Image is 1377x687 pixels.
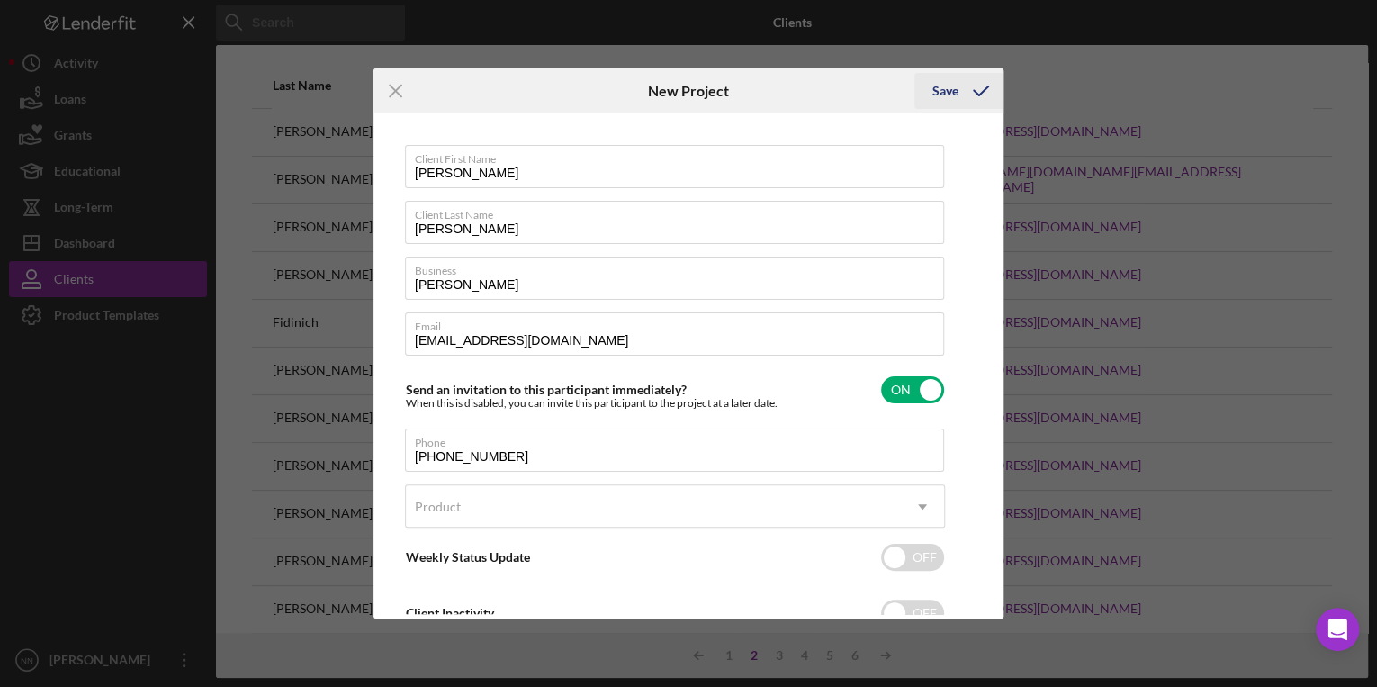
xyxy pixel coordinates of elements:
[415,429,944,449] label: Phone
[415,313,944,333] label: Email
[415,146,944,166] label: Client First Name
[415,258,944,277] label: Business
[1316,608,1359,651] div: Open Intercom Messenger
[932,73,958,109] div: Save
[648,83,729,99] h6: New Project
[914,73,1003,109] button: Save
[406,605,494,620] label: Client Inactivity
[415,500,461,514] div: Product
[406,397,778,410] div: When this is disabled, you can invite this participant to the project at a later date.
[406,549,530,565] label: Weekly Status Update
[406,382,687,397] label: Send an invitation to this participant immediately?
[415,202,944,221] label: Client Last Name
